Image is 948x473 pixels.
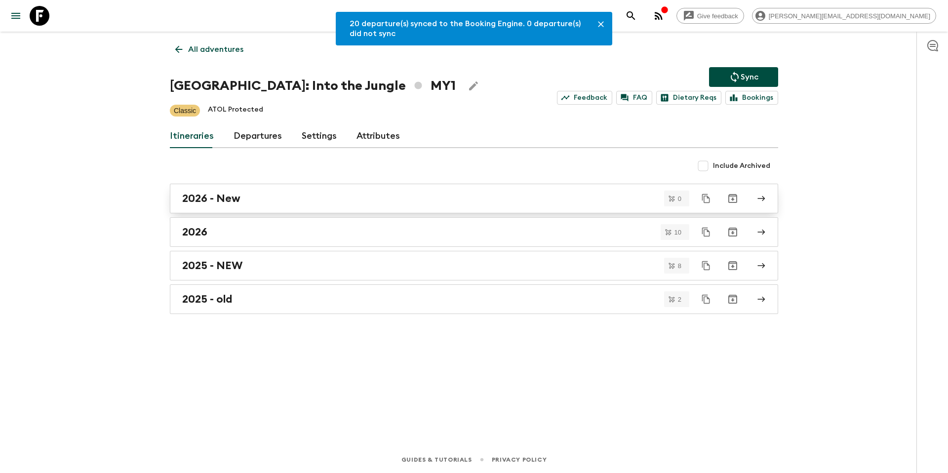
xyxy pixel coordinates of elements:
[672,263,687,269] span: 8
[676,8,744,24] a: Give feedback
[692,12,744,20] span: Give feedback
[752,8,936,24] div: [PERSON_NAME][EMAIL_ADDRESS][DOMAIN_NAME]
[182,293,232,306] h2: 2025 - old
[723,256,743,276] button: Archive
[697,290,715,308] button: Duplicate
[170,124,214,148] a: Itineraries
[170,284,778,314] a: 2025 - old
[741,71,758,83] p: Sync
[302,124,337,148] a: Settings
[170,39,249,59] a: All adventures
[713,161,770,171] span: Include Archived
[182,259,242,272] h2: 2025 - NEW
[170,184,778,213] a: 2026 - New
[621,6,641,26] button: search adventures
[697,190,715,207] button: Duplicate
[725,91,778,105] a: Bookings
[6,6,26,26] button: menu
[709,67,778,87] button: Sync adventure departures to the booking engine
[464,76,483,96] button: Edit Adventure Title
[492,454,547,465] a: Privacy Policy
[723,289,743,309] button: Archive
[182,192,240,205] h2: 2026 - New
[170,217,778,247] a: 2026
[356,124,400,148] a: Attributes
[208,105,263,117] p: ATOL Protected
[672,196,687,202] span: 0
[669,229,687,236] span: 10
[763,12,936,20] span: [PERSON_NAME][EMAIL_ADDRESS][DOMAIN_NAME]
[170,76,456,96] h1: [GEOGRAPHIC_DATA]: Into the Jungle MY1
[723,222,743,242] button: Archive
[174,106,196,116] p: Classic
[401,454,472,465] a: Guides & Tutorials
[593,17,608,32] button: Close
[170,251,778,280] a: 2025 - NEW
[616,91,652,105] a: FAQ
[557,91,612,105] a: Feedback
[697,223,715,241] button: Duplicate
[234,124,282,148] a: Departures
[697,257,715,275] button: Duplicate
[723,189,743,208] button: Archive
[188,43,243,55] p: All adventures
[656,91,721,105] a: Dietary Reqs
[182,226,207,238] h2: 2026
[350,15,586,42] div: 20 departure(s) synced to the Booking Engine. 0 departure(s) did not sync
[672,296,687,303] span: 2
